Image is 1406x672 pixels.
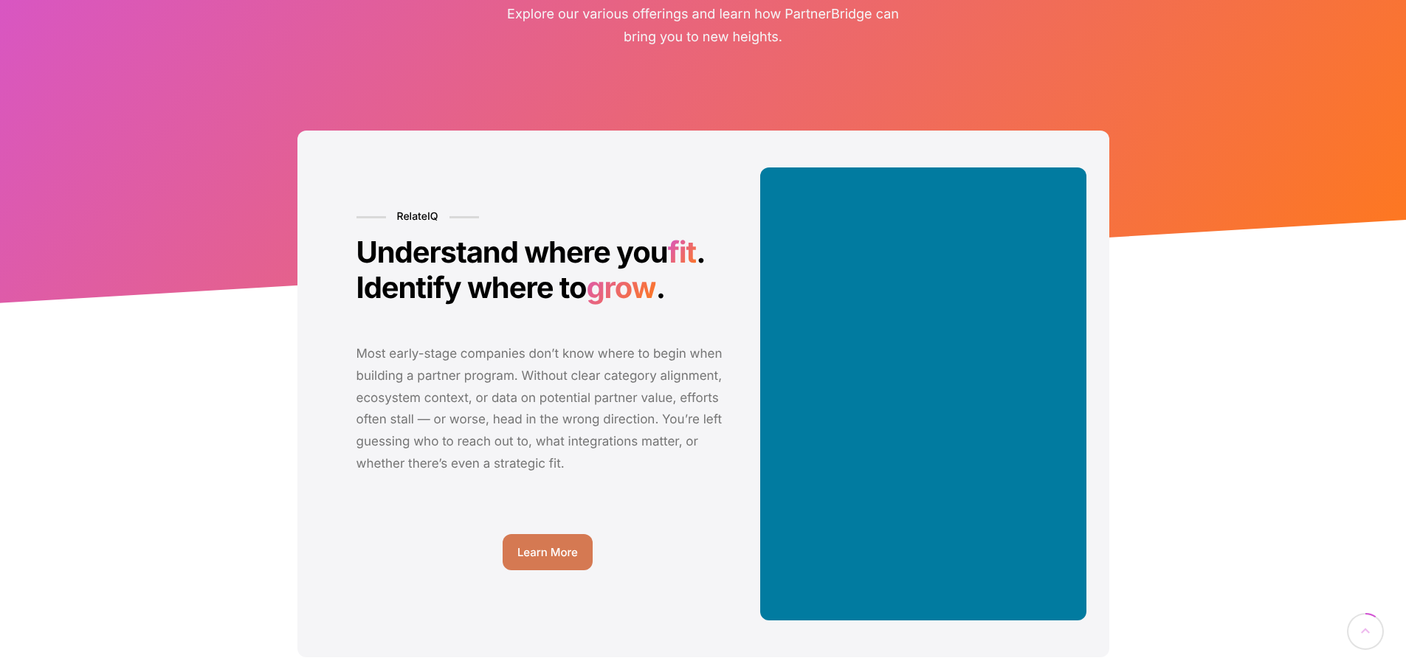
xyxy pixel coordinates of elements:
h6: RelateIQ [356,209,479,224]
span: fit [668,235,697,270]
span: grow [586,270,655,305]
video: CoSearch [781,190,1065,595]
h2: Understand where you . Identify where to . [356,235,740,305]
p: Most early-stage companies don’t know where to begin when building a partner program. Without cle... [356,344,726,476]
span: Learn More [517,547,578,558]
a: Learn More [503,534,593,570]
